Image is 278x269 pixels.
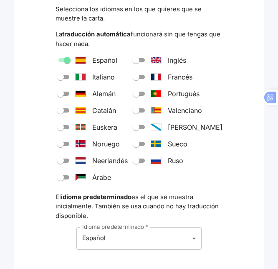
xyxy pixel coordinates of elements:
[61,193,131,201] strong: idioma predeterminado
[92,105,116,115] span: Catalán
[76,174,86,181] svg: Saudi Arabia
[92,156,128,166] span: Neerlandés
[168,72,192,82] span: Francés
[92,122,117,132] span: Euskera
[92,172,111,182] span: Árabe
[151,107,161,113] svg: Valencia
[168,89,200,99] span: Portugués
[151,124,161,131] svg: Galicia
[151,90,161,97] svg: Portugal
[76,74,86,80] svg: Italy
[76,107,86,114] svg: Catalonia
[168,156,183,166] span: Ruso
[82,223,148,231] label: Idioma predeterminado
[76,140,86,147] svg: Norway
[76,124,86,130] svg: Euskadi
[92,139,120,149] span: Noruego
[151,57,161,63] svg: United Kingdom
[151,141,161,147] svg: Sweden
[82,234,106,242] span: Español
[151,157,161,164] svg: Russia
[62,31,131,38] strong: traducción automática
[92,55,117,65] span: Español
[76,57,86,64] svg: Spain
[76,157,86,164] svg: The Netherlands
[151,74,161,80] svg: France
[168,139,187,149] span: Sueco
[56,5,222,23] p: Selecciona los idiomas en los que quieres que se muestre la carta.
[92,72,115,82] span: Italiano
[56,30,222,49] p: La funcionará sin que tengas que hacer nada.
[168,122,222,132] span: [PERSON_NAME]
[92,89,116,99] span: Alemán
[168,105,202,115] span: Valenciano
[168,55,186,65] span: Inglés
[56,192,222,220] p: El es el que se muestra inicialmente. También se usa cuando no hay traducción disponible.
[76,91,86,97] svg: Germany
